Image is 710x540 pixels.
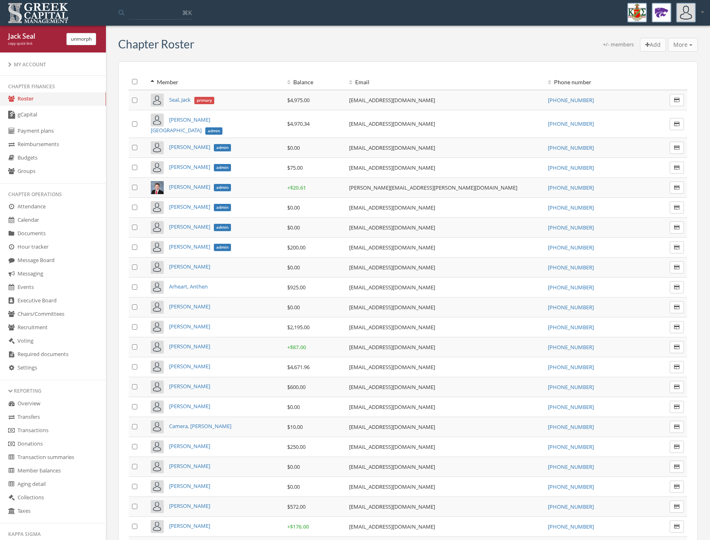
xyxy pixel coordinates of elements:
[287,383,306,391] span: $600.00
[214,164,231,171] span: admin
[169,303,210,310] a: [PERSON_NAME]
[545,74,637,90] th: Phone number
[349,204,435,211] a: [EMAIL_ADDRESS][DOMAIN_NAME]
[169,383,210,390] a: [PERSON_NAME]
[548,96,594,104] a: [PHONE_NUMBER]
[8,61,98,68] div: My Account
[548,244,594,251] a: [PHONE_NUMBER]
[287,463,300,470] span: $0.00
[349,483,435,490] a: [EMAIL_ADDRESS][DOMAIN_NAME]
[548,343,594,351] a: [PHONE_NUMBER]
[287,184,306,191] span: + $20.61
[66,33,96,45] button: unmorph
[8,32,60,41] div: Jack Seal
[349,503,435,510] a: [EMAIL_ADDRESS][DOMAIN_NAME]
[349,383,435,391] a: [EMAIL_ADDRESS][DOMAIN_NAME]
[169,223,210,230] span: [PERSON_NAME]
[548,184,594,191] a: [PHONE_NUMBER]
[287,483,300,490] span: $0.00
[287,244,306,251] span: $200.00
[169,323,210,330] a: [PERSON_NAME]
[287,523,309,530] span: + $176.00
[214,144,231,151] span: admin
[349,144,435,151] a: [EMAIL_ADDRESS][DOMAIN_NAME]
[147,74,284,90] th: Member
[548,264,594,271] a: [PHONE_NUMBER]
[548,363,594,371] a: [PHONE_NUMBER]
[548,164,594,171] a: [PHONE_NUMBER]
[349,264,435,271] a: [EMAIL_ADDRESS][DOMAIN_NAME]
[287,96,310,104] span: $4,975.00
[169,442,210,450] a: [PERSON_NAME]
[548,383,594,391] a: [PHONE_NUMBER]
[349,120,435,127] a: [EMAIL_ADDRESS][DOMAIN_NAME]
[548,443,594,450] a: [PHONE_NUMBER]
[548,224,594,231] a: [PHONE_NUMBER]
[287,403,300,411] span: $0.00
[169,263,210,270] span: [PERSON_NAME]
[8,41,60,46] div: copy quick link
[349,244,435,251] a: [EMAIL_ADDRESS][DOMAIN_NAME]
[151,116,222,134] a: [PERSON_NAME][GEOGRAPHIC_DATA]admin
[8,387,98,394] div: Reporting
[287,304,300,311] span: $0.00
[169,243,210,250] span: [PERSON_NAME]
[287,443,306,450] span: $250.00
[548,144,594,151] a: [PHONE_NUMBER]
[169,522,210,529] a: [PERSON_NAME]
[169,402,210,410] a: [PERSON_NAME]
[603,41,634,52] div: +/- members
[169,96,191,103] span: Seal, Jack
[349,324,435,331] a: [EMAIL_ADDRESS][DOMAIN_NAME]
[349,363,435,371] a: [EMAIL_ADDRESS][DOMAIN_NAME]
[169,343,210,350] a: [PERSON_NAME]
[169,203,210,210] span: [PERSON_NAME]
[214,184,231,191] span: admin
[182,9,192,17] span: ⌘K
[548,304,594,311] a: [PHONE_NUMBER]
[205,127,222,135] span: admin
[346,74,544,90] th: Email
[548,324,594,331] a: [PHONE_NUMBER]
[169,163,210,171] span: [PERSON_NAME]
[548,284,594,291] a: [PHONE_NUMBER]
[214,244,231,251] span: admin
[169,482,210,490] span: [PERSON_NAME]
[214,224,231,231] span: admin
[287,363,310,371] span: $4,671.96
[287,284,306,291] span: $925.00
[169,183,210,190] span: [PERSON_NAME]
[349,284,435,291] a: [EMAIL_ADDRESS][DOMAIN_NAME]
[169,143,210,151] span: [PERSON_NAME]
[548,463,594,470] a: [PHONE_NUMBER]
[287,324,310,331] span: $2,195.00
[194,97,214,104] span: primary
[169,422,231,430] a: Camera, [PERSON_NAME]
[169,283,208,290] a: Arheart, Anthen
[349,164,435,171] a: [EMAIL_ADDRESS][DOMAIN_NAME]
[548,483,594,490] a: [PHONE_NUMBER]
[349,403,435,411] a: [EMAIL_ADDRESS][DOMAIN_NAME]
[169,223,231,230] a: [PERSON_NAME]admin
[169,363,210,370] a: [PERSON_NAME]
[349,523,435,530] a: [EMAIL_ADDRESS][DOMAIN_NAME]
[169,163,231,171] a: [PERSON_NAME]admin
[349,96,435,104] a: [EMAIL_ADDRESS][DOMAIN_NAME]
[287,144,300,151] span: $0.00
[349,443,435,450] a: [EMAIL_ADDRESS][DOMAIN_NAME]
[118,38,194,50] h3: Chapter Roster
[169,143,231,151] a: [PERSON_NAME]admin
[548,120,594,127] a: [PHONE_NUMBER]
[287,164,303,171] span: $75.00
[169,502,210,509] a: [PERSON_NAME]
[287,423,303,431] span: $10.00
[349,304,435,311] a: [EMAIL_ADDRESS][DOMAIN_NAME]
[214,204,231,211] span: admin
[349,343,435,351] a: [EMAIL_ADDRESS][DOMAIN_NAME]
